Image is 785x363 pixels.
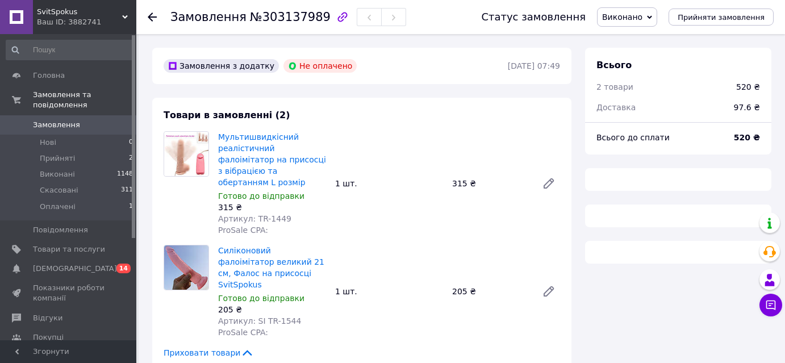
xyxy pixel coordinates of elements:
[218,304,326,315] div: 205 ₴
[759,294,782,316] button: Чат з покупцем
[37,7,122,17] span: SvitSpokus
[218,214,291,223] span: Артикул: TR-1449
[33,283,105,303] span: Показники роботи компанії
[164,132,208,176] img: Мультишвидкісний реалістичний фалоімітатор на присосці з вібрацією та обертанням L розмір
[148,11,157,23] div: Повернутися назад
[448,283,533,299] div: 205 ₴
[596,133,670,142] span: Всього до сплати
[33,225,88,235] span: Повідомлення
[734,133,760,142] b: 520 ₴
[33,90,136,110] span: Замовлення та повідомлення
[678,13,765,22] span: Прийняти замовлення
[736,81,760,93] div: 520 ₴
[40,153,75,164] span: Прийняті
[596,103,636,112] span: Доставка
[40,137,56,148] span: Нові
[537,280,560,303] a: Редагувати
[33,70,65,81] span: Головна
[170,10,247,24] span: Замовлення
[40,202,76,212] span: Оплачені
[596,82,633,91] span: 2 товари
[218,316,301,326] span: Артикул: SI TR-1544
[218,202,326,213] div: 315 ₴
[40,185,78,195] span: Скасовані
[129,153,133,164] span: 2
[596,60,632,70] span: Всього
[40,169,75,180] span: Виконані
[121,185,133,195] span: 311
[129,137,133,148] span: 0
[33,120,80,130] span: Замовлення
[727,95,767,120] div: 97.6 ₴
[33,313,62,323] span: Відгуки
[33,244,105,254] span: Товари та послуги
[537,172,560,195] a: Редагувати
[669,9,774,26] button: Прийняти замовлення
[481,11,586,23] div: Статус замовлення
[117,169,133,180] span: 1148
[218,328,268,337] span: ProSale CPA:
[218,226,268,235] span: ProSale CPA:
[218,294,304,303] span: Готово до відправки
[37,17,136,27] div: Ваш ID: 3882741
[331,283,448,299] div: 1 шт.
[602,12,642,22] span: Виконано
[218,246,324,289] a: Силіконовий фалоімітатор великий 21 см, Фалос на присосці SvitSpokus
[218,132,326,187] a: Мультишвидкісний реалістичний фалоімітатор на присосці з вібрацією та обертанням L розмір
[164,347,254,358] span: Приховати товари
[6,40,134,60] input: Пошук
[448,176,533,191] div: 315 ₴
[331,176,448,191] div: 1 шт.
[164,110,290,120] span: Товари в замовленні (2)
[116,264,131,273] span: 14
[283,59,357,73] div: Не оплачено
[164,59,279,73] div: Замовлення з додатку
[218,191,304,201] span: Готово до відправки
[129,202,133,212] span: 1
[33,332,64,343] span: Покупці
[33,264,117,274] span: [DEMOGRAPHIC_DATA]
[164,245,208,290] img: Силіконовий фалоімітатор великий 21 см, Фалос на присосці SvitSpokus
[508,61,560,70] time: [DATE] 07:49
[250,10,331,24] span: №303137989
